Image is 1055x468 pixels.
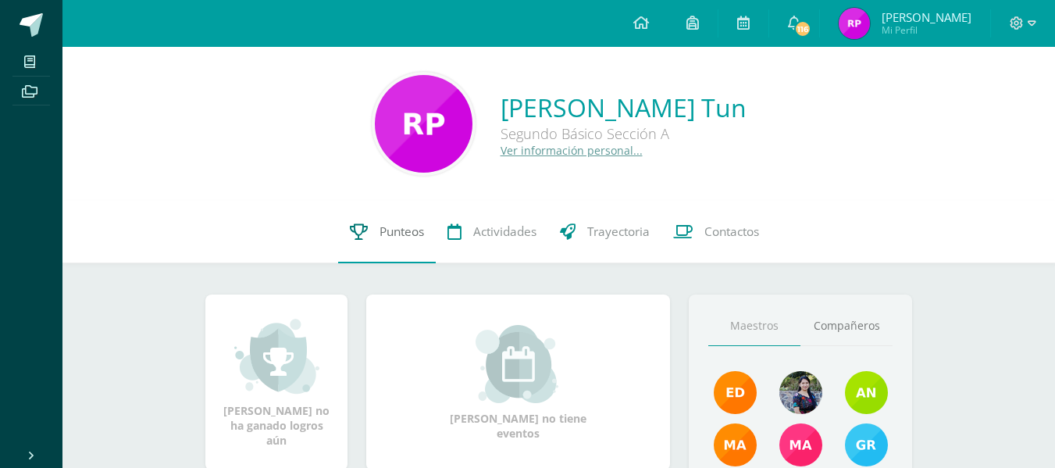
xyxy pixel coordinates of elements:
span: 116 [794,20,811,38]
img: 612d8540f47d75f38da33de7c34a2a03.png [839,8,870,39]
img: 9b17679b4520195df407efdfd7b84603.png [779,371,822,414]
a: Maestros [708,306,800,346]
img: 560278503d4ca08c21e9c7cd40ba0529.png [714,423,757,466]
span: Actividades [473,223,536,240]
span: Trayectoria [587,223,650,240]
div: [PERSON_NAME] no tiene eventos [440,325,597,441]
img: f750a50862634e744004a5f7dd2a9141.png [375,75,472,173]
img: 7766054b1332a6085c7723d22614d631.png [779,423,822,466]
a: Punteos [338,201,436,263]
a: Ver información personal... [501,143,643,158]
a: Compañeros [800,306,893,346]
span: Contactos [704,223,759,240]
span: Mi Perfil [882,23,971,37]
img: event_small.png [476,325,561,403]
a: [PERSON_NAME] Tun [501,91,747,124]
a: Contactos [661,201,771,263]
div: [PERSON_NAME] no ha ganado logros aún [221,317,332,448]
img: f40e456500941b1b33f0807dd74ea5cf.png [714,371,757,414]
img: b7ce7144501556953be3fc0a459761b8.png [845,423,888,466]
img: achievement_small.png [234,317,319,395]
div: Segundo Básico Sección A [501,124,747,143]
img: e6b27947fbea61806f2b198ab17e5dde.png [845,371,888,414]
span: [PERSON_NAME] [882,9,971,25]
span: Punteos [380,223,424,240]
a: Actividades [436,201,548,263]
a: Trayectoria [548,201,661,263]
